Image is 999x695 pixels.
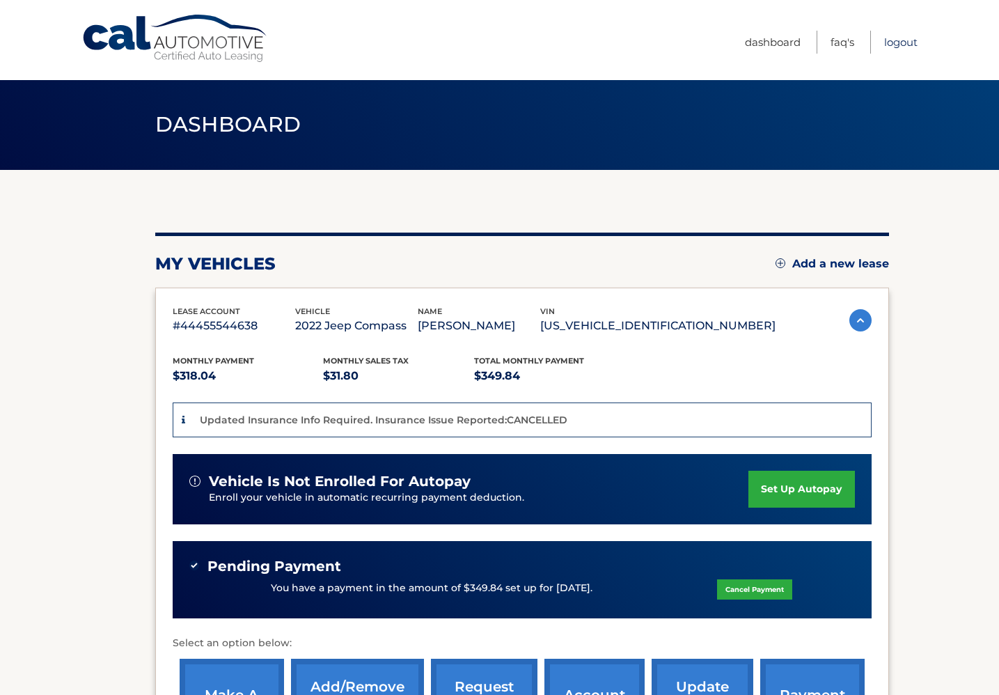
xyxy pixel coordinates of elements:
a: Cancel Payment [717,579,792,600]
a: FAQ's [831,31,854,54]
p: $318.04 [173,366,324,386]
a: Dashboard [745,31,801,54]
span: vin [540,306,555,316]
p: [US_VEHICLE_IDENTIFICATION_NUMBER] [540,316,776,336]
a: Add a new lease [776,257,889,271]
span: vehicle [295,306,330,316]
span: Monthly Payment [173,356,254,366]
img: add.svg [776,258,785,268]
p: Select an option below: [173,635,872,652]
a: set up autopay [748,471,854,508]
span: lease account [173,306,240,316]
span: Pending Payment [207,558,341,575]
a: Logout [884,31,918,54]
p: [PERSON_NAME] [418,316,540,336]
span: Dashboard [155,111,301,137]
p: $349.84 [474,366,625,386]
img: accordion-active.svg [849,309,872,331]
p: #44455544638 [173,316,295,336]
p: Enroll your vehicle in automatic recurring payment deduction. [209,490,749,506]
span: name [418,306,442,316]
img: check-green.svg [189,561,199,570]
a: Cal Automotive [81,14,269,63]
p: Updated Insurance Info Required. Insurance Issue Reported:CANCELLED [200,414,567,426]
p: $31.80 [323,366,474,386]
h2: my vehicles [155,253,276,274]
p: You have a payment in the amount of $349.84 set up for [DATE]. [271,581,592,596]
span: Total Monthly Payment [474,356,584,366]
span: Monthly sales Tax [323,356,409,366]
img: alert-white.svg [189,476,200,487]
span: vehicle is not enrolled for autopay [209,473,471,490]
p: 2022 Jeep Compass [295,316,418,336]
